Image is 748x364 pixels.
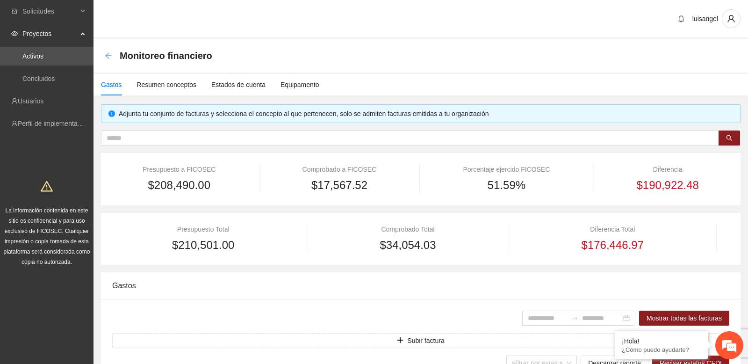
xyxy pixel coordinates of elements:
[105,52,112,59] span: arrow-left
[311,176,367,194] span: $17,567.52
[726,135,733,142] span: search
[112,333,729,348] button: plusSubir factura
[18,97,43,105] a: Usuarios
[571,314,578,322] span: swap-right
[105,52,112,60] div: Back
[674,11,689,26] button: bell
[280,80,319,90] div: Equipamento
[639,311,729,326] button: Mostrar todas las facturas
[22,75,55,82] a: Concluidos
[320,224,496,234] div: Comprobado Total
[397,337,403,344] span: plus
[647,313,722,323] span: Mostrar todas las facturas
[522,224,704,234] div: Diferencia Total
[54,125,129,219] span: Estamos en línea.
[49,48,157,60] div: Chatee con nosotros ahora
[380,236,436,254] span: $34,054.03
[18,120,91,127] a: Perfil de implementadora
[432,164,580,175] div: Porcentaje ejercido FICOSEC
[622,346,701,353] p: ¿Cómo puedo ayudarte?
[488,176,525,194] span: 51.59%
[722,15,740,23] span: user
[148,176,210,194] span: $208,490.00
[22,24,78,43] span: Proyectos
[108,110,115,117] span: info-circle
[692,15,718,22] span: luisangel
[119,109,733,119] div: Adjunta tu conjunto de facturas y selecciona el concepto al que pertenecen, solo se admiten factu...
[41,180,53,192] span: warning
[719,131,740,146] button: search
[211,80,266,90] div: Estados de cuenta
[5,255,178,288] textarea: Escriba su mensaje y pulse “Intro”
[11,8,18,15] span: inbox
[172,236,234,254] span: $210,501.00
[582,236,644,254] span: $176,446.97
[22,52,43,60] a: Activos
[112,164,246,175] div: Presupuesto a FICOSEC
[272,164,407,175] div: Comprobado a FICOSEC
[137,80,196,90] div: Resumen conceptos
[153,5,176,27] div: Minimizar ventana de chat en vivo
[606,164,729,175] div: Diferencia
[112,224,294,234] div: Presupuesto Total
[11,30,18,37] span: eye
[722,9,741,28] button: user
[120,48,212,63] span: Monitoreo financiero
[101,80,122,90] div: Gastos
[112,272,729,299] div: Gastos
[4,207,90,265] span: La información contenida en este sitio es confidencial y para uso exclusivo de FICOSEC. Cualquier...
[636,176,698,194] span: $190,922.48
[622,337,701,345] div: ¡Hola!
[674,15,688,22] span: bell
[571,314,578,322] span: to
[22,2,78,21] span: Solicitudes
[407,335,444,346] span: Subir factura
